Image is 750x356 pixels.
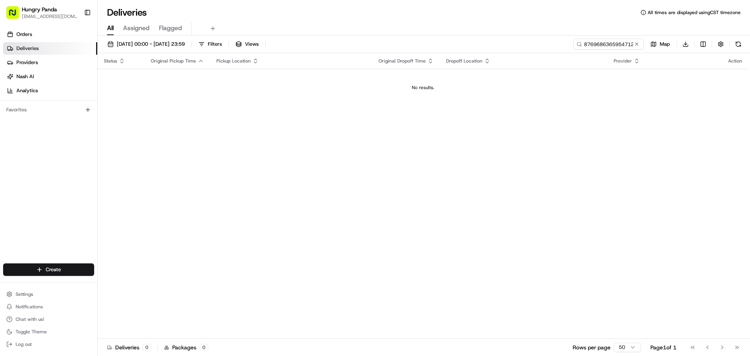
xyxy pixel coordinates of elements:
span: Providers [16,59,38,66]
span: Orders [16,31,32,38]
h1: Deliveries [107,6,147,19]
div: No results. [101,84,745,91]
div: 0 [200,344,208,351]
span: Deliveries [16,45,39,52]
span: Toggle Theme [16,329,47,335]
button: Hungry Panda[EMAIL_ADDRESS][DOMAIN_NAME] [3,3,81,22]
span: Dropoff Location [446,58,482,64]
div: Deliveries [107,343,151,351]
button: Map [647,39,673,50]
button: Settings [3,289,94,300]
span: Log out [16,341,32,347]
button: Refresh [733,39,744,50]
button: Views [232,39,262,50]
button: Create [3,263,94,276]
input: Type to search [573,39,644,50]
a: Nash AI [3,70,97,83]
span: All times are displayed using CST timezone [648,9,741,16]
button: Log out [3,339,94,350]
span: Settings [16,291,33,297]
span: Views [245,41,259,48]
div: Favorites [3,104,94,116]
button: Notifications [3,301,94,312]
div: Packages [164,343,208,351]
span: Flagged [159,23,182,33]
div: Action [728,58,742,64]
span: Notifications [16,304,43,310]
span: Assigned [123,23,150,33]
span: Nash AI [16,73,34,80]
span: Filters [208,41,222,48]
button: Filters [195,39,225,50]
span: Analytics [16,87,38,94]
button: Hungry Panda [22,5,57,13]
button: Chat with us! [3,314,94,325]
span: Chat with us! [16,316,44,322]
span: Status [104,58,117,64]
a: Deliveries [3,42,97,55]
div: 0 [143,344,151,351]
button: Toggle Theme [3,326,94,337]
p: Rows per page [573,343,611,351]
a: Orders [3,28,97,41]
span: All [107,23,114,33]
span: Original Pickup Time [151,58,196,64]
a: Providers [3,56,97,69]
span: Create [46,266,61,273]
button: [DATE] 00:00 - [DATE] 23:59 [104,39,188,50]
button: [EMAIL_ADDRESS][DOMAIN_NAME] [22,13,78,20]
span: Provider [614,58,632,64]
div: Page 1 of 1 [650,343,677,351]
span: [DATE] 00:00 - [DATE] 23:59 [117,41,185,48]
span: Map [660,41,670,48]
span: Original Dropoff Time [379,58,426,64]
a: Analytics [3,84,97,97]
span: Pickup Location [216,58,251,64]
